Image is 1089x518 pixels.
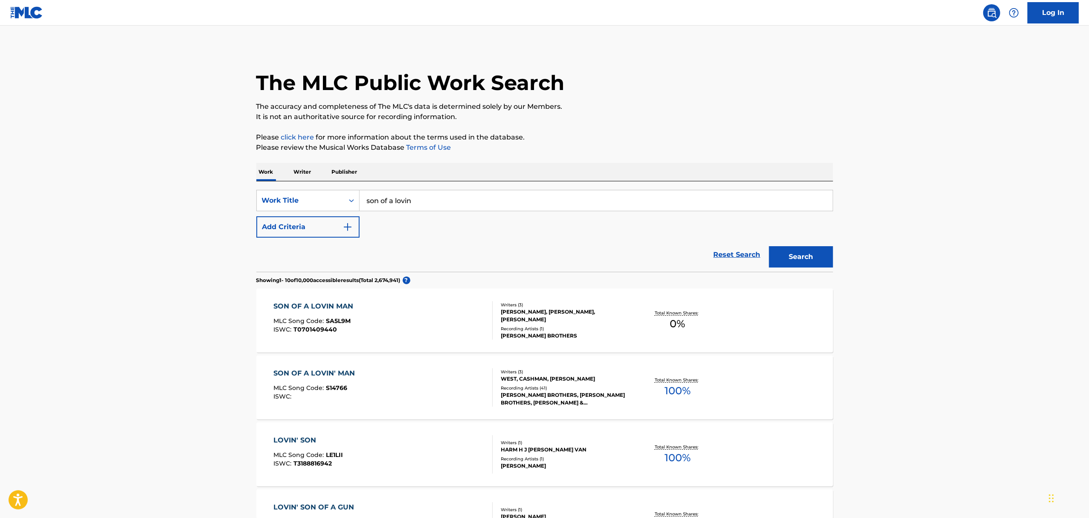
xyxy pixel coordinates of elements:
a: click here [281,133,314,141]
span: MLC Song Code : [273,317,326,325]
img: help [1009,8,1019,18]
span: 0 % [670,316,685,332]
div: SON OF A LOVIN' MAN [273,368,359,378]
div: HARM H J [PERSON_NAME] VAN [501,446,630,454]
p: Publisher [329,163,360,181]
p: It is not an authoritative source for recording information. [256,112,833,122]
div: SON OF A LOVIN MAN [273,301,357,311]
p: Total Known Shares: [655,511,700,517]
div: Writers ( 1 ) [501,439,630,446]
div: [PERSON_NAME] [501,462,630,470]
span: MLC Song Code : [273,384,326,392]
div: [PERSON_NAME] BROTHERS, [PERSON_NAME] BROTHERS, [PERSON_NAME] & [PERSON_NAME], [PERSON_NAME] & [P... [501,391,630,407]
p: The accuracy and completeness of The MLC's data is determined solely by our Members. [256,102,833,112]
div: Writers ( 3 ) [501,302,630,308]
span: T0701409440 [293,326,337,333]
div: Writers ( 1 ) [501,506,630,513]
div: LOVIN' SON [273,435,343,445]
div: Drag [1049,486,1054,511]
div: [PERSON_NAME] BROTHERS [501,332,630,340]
span: T3188816942 [293,460,332,467]
h1: The MLC Public Work Search [256,70,565,96]
span: ISWC : [273,393,293,400]
div: WEST, CASHMAN, [PERSON_NAME] [501,375,630,383]
p: Writer [291,163,314,181]
span: 100 % [665,383,691,399]
span: MLC Song Code : [273,451,326,459]
p: Total Known Shares: [655,310,700,316]
iframe: Chat Widget [1046,477,1089,518]
span: S14766 [326,384,347,392]
a: SON OF A LOVIN MANMLC Song Code:SA5L9MISWC:T0701409440Writers (3)[PERSON_NAME], [PERSON_NAME], [P... [256,288,833,352]
button: Search [769,246,833,268]
span: ISWC : [273,326,293,333]
div: Recording Artists ( 1 ) [501,326,630,332]
span: SA5L9M [326,317,351,325]
div: Work Title [262,195,339,206]
span: ? [403,276,410,284]
span: ISWC : [273,460,293,467]
img: search [987,8,997,18]
span: 100 % [665,450,691,466]
a: Reset Search [709,245,765,264]
div: Recording Artists ( 41 ) [501,385,630,391]
p: Total Known Shares: [655,377,700,383]
p: Please review the Musical Works Database [256,143,833,153]
img: MLC Logo [10,6,43,19]
img: 9d2ae6d4665cec9f34b9.svg [343,222,353,232]
form: Search Form [256,190,833,272]
p: Please for more information about the terms used in the database. [256,132,833,143]
a: Public Search [983,4,1000,21]
a: LOVIN' SONMLC Song Code:LE1LIIISWC:T3188816942Writers (1)HARM H J [PERSON_NAME] VANRecording Arti... [256,422,833,486]
a: Log In [1028,2,1079,23]
a: SON OF A LOVIN' MANMLC Song Code:S14766ISWC:Writers (3)WEST, CASHMAN, [PERSON_NAME]Recording Arti... [256,355,833,419]
a: Terms of Use [405,143,451,151]
div: LOVIN' SON OF A GUN [273,502,358,512]
div: [PERSON_NAME], [PERSON_NAME], [PERSON_NAME] [501,308,630,323]
div: Writers ( 3 ) [501,369,630,375]
div: Recording Artists ( 1 ) [501,456,630,462]
div: Help [1005,4,1022,21]
p: Total Known Shares: [655,444,700,450]
p: Showing 1 - 10 of 10,000 accessible results (Total 2,674,941 ) [256,276,401,284]
button: Add Criteria [256,216,360,238]
span: LE1LII [326,451,343,459]
p: Work [256,163,276,181]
